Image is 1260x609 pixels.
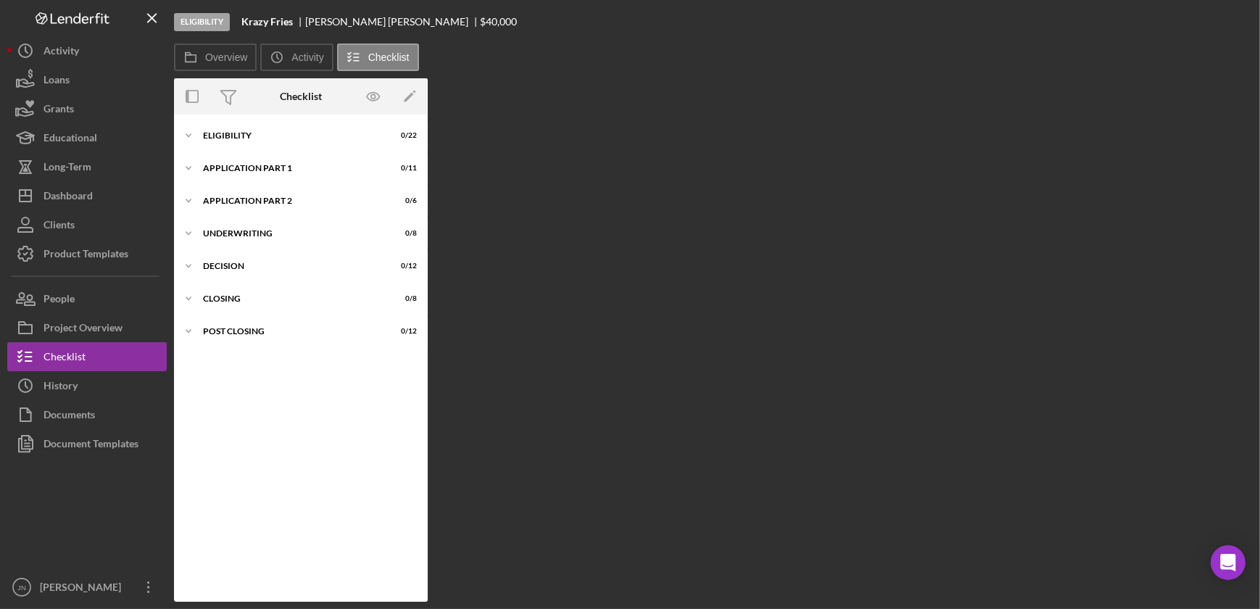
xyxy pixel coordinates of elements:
div: Product Templates [43,239,128,272]
div: 0 / 12 [391,262,417,270]
div: Long-Term [43,152,91,185]
div: Post Closing [203,327,381,336]
div: 0 / 6 [391,196,417,205]
button: Product Templates [7,239,167,268]
label: Overview [205,51,247,63]
div: Eligibility [203,131,381,140]
button: Clients [7,210,167,239]
button: People [7,284,167,313]
div: Activity [43,36,79,69]
div: Educational [43,123,97,156]
div: Application Part 2 [203,196,381,205]
div: 0 / 12 [391,327,417,336]
button: Document Templates [7,429,167,458]
div: Application Part 1 [203,164,381,173]
div: Closing [203,294,381,303]
button: Project Overview [7,313,167,342]
button: Overview [174,43,257,71]
div: Checklist [43,342,86,375]
button: Activity [7,36,167,65]
label: Activity [291,51,323,63]
button: Checklist [337,43,419,71]
button: Documents [7,400,167,429]
div: Project Overview [43,313,123,346]
div: 0 / 11 [391,164,417,173]
div: Clients [43,210,75,243]
div: People [43,284,75,317]
div: Grants [43,94,74,127]
div: [PERSON_NAME] [36,573,130,605]
div: 0 / 8 [391,229,417,238]
button: History [7,371,167,400]
button: Loans [7,65,167,94]
div: [PERSON_NAME] [PERSON_NAME] [305,16,481,28]
div: Decision [203,262,381,270]
button: JN[PERSON_NAME] [7,573,167,602]
b: Krazy Fries [241,16,293,28]
div: 0 / 8 [391,294,417,303]
button: Educational [7,123,167,152]
div: History [43,371,78,404]
div: Eligibility [174,13,230,31]
button: Checklist [7,342,167,371]
div: Open Intercom Messenger [1211,545,1246,580]
div: Dashboard [43,181,93,214]
div: Checklist [280,91,322,102]
text: JN [17,584,26,592]
span: $40,000 [481,15,518,28]
button: Dashboard [7,181,167,210]
div: Loans [43,65,70,98]
div: Documents [43,400,95,433]
button: Long-Term [7,152,167,181]
div: 0 / 22 [391,131,417,140]
div: Underwriting [203,229,381,238]
div: Document Templates [43,429,138,462]
label: Checklist [368,51,410,63]
button: Grants [7,94,167,123]
button: Activity [260,43,333,71]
